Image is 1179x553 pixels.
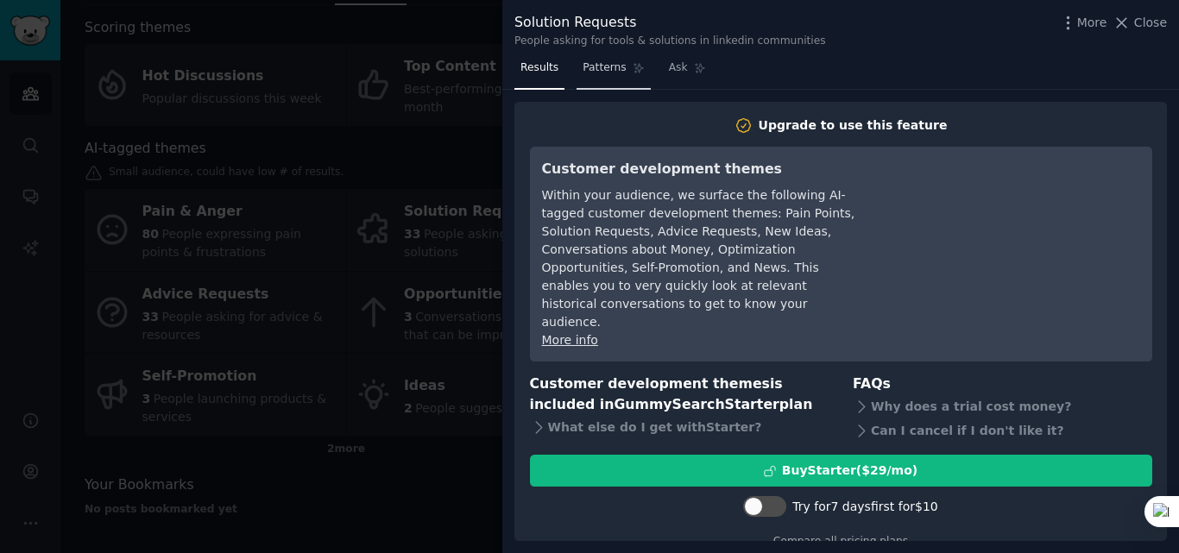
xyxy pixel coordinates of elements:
[542,333,598,347] a: More info
[782,462,917,480] div: Buy Starter ($ 29 /mo )
[881,159,1140,288] iframe: YouTube video player
[1059,14,1107,32] button: More
[530,374,829,416] h3: Customer development themes is included in plan
[530,416,829,440] div: What else do I get with Starter ?
[853,394,1152,418] div: Why does a trial cost money?
[773,535,908,547] a: Compare all pricing plans
[1077,14,1107,32] span: More
[514,54,564,90] a: Results
[663,54,712,90] a: Ask
[792,498,937,516] div: Try for 7 days first for $10
[530,455,1152,487] button: BuyStarter($29/mo)
[514,12,826,34] div: Solution Requests
[514,34,826,49] div: People asking for tools & solutions in linkedin communities
[669,60,688,76] span: Ask
[1113,14,1167,32] button: Close
[853,418,1152,443] div: Can I cancel if I don't like it?
[583,60,626,76] span: Patterns
[577,54,650,90] a: Patterns
[614,396,779,412] span: GummySearch Starter
[520,60,558,76] span: Results
[542,159,857,180] h3: Customer development themes
[759,116,948,135] div: Upgrade to use this feature
[853,374,1152,395] h3: FAQs
[1134,14,1167,32] span: Close
[542,186,857,331] div: Within your audience, we surface the following AI-tagged customer development themes: Pain Points...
